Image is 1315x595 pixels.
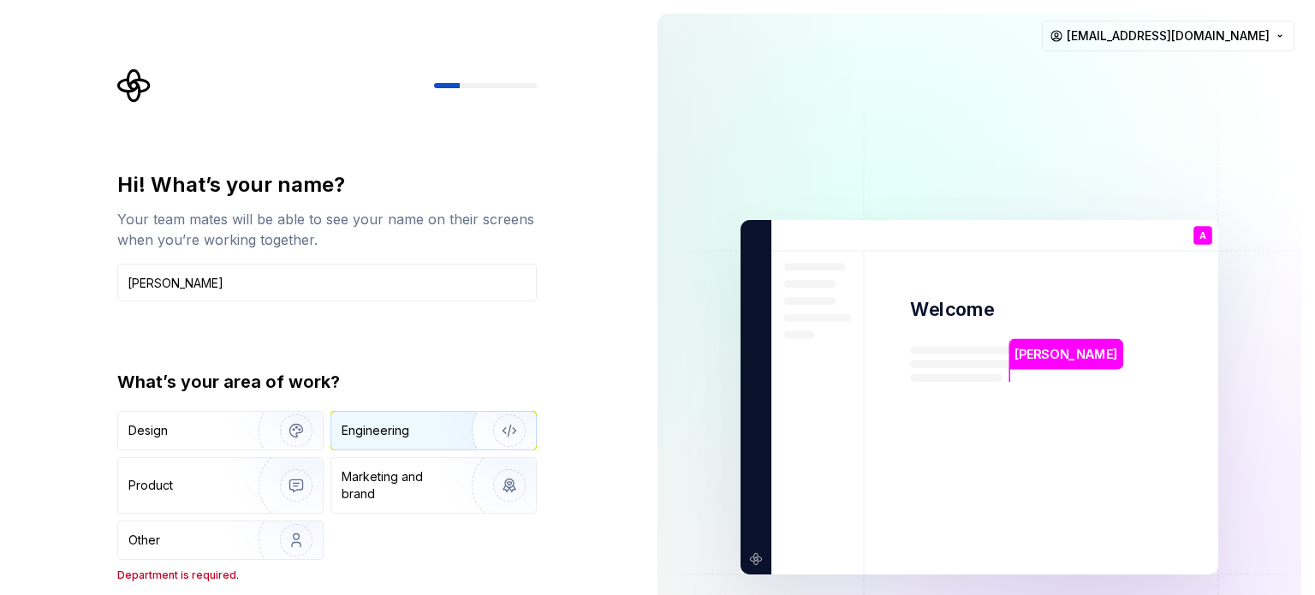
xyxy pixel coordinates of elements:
div: Design [128,422,168,439]
button: [EMAIL_ADDRESS][DOMAIN_NAME] [1042,21,1294,51]
div: Your team mates will be able to see your name on their screens when you’re working together. [117,209,537,250]
div: Product [128,477,173,494]
div: Other [128,532,160,549]
svg: Supernova Logo [117,68,152,103]
p: A [1199,231,1206,241]
div: Hi! What’s your name? [117,171,537,199]
input: Han Solo [117,264,537,301]
p: Department is required. [117,568,537,582]
span: [EMAIL_ADDRESS][DOMAIN_NAME] [1067,27,1270,45]
p: [PERSON_NAME] [1015,345,1117,364]
div: What’s your area of work? [117,370,537,394]
p: Welcome [910,297,994,322]
div: Marketing and brand [342,468,457,503]
div: Engineering [342,422,409,439]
